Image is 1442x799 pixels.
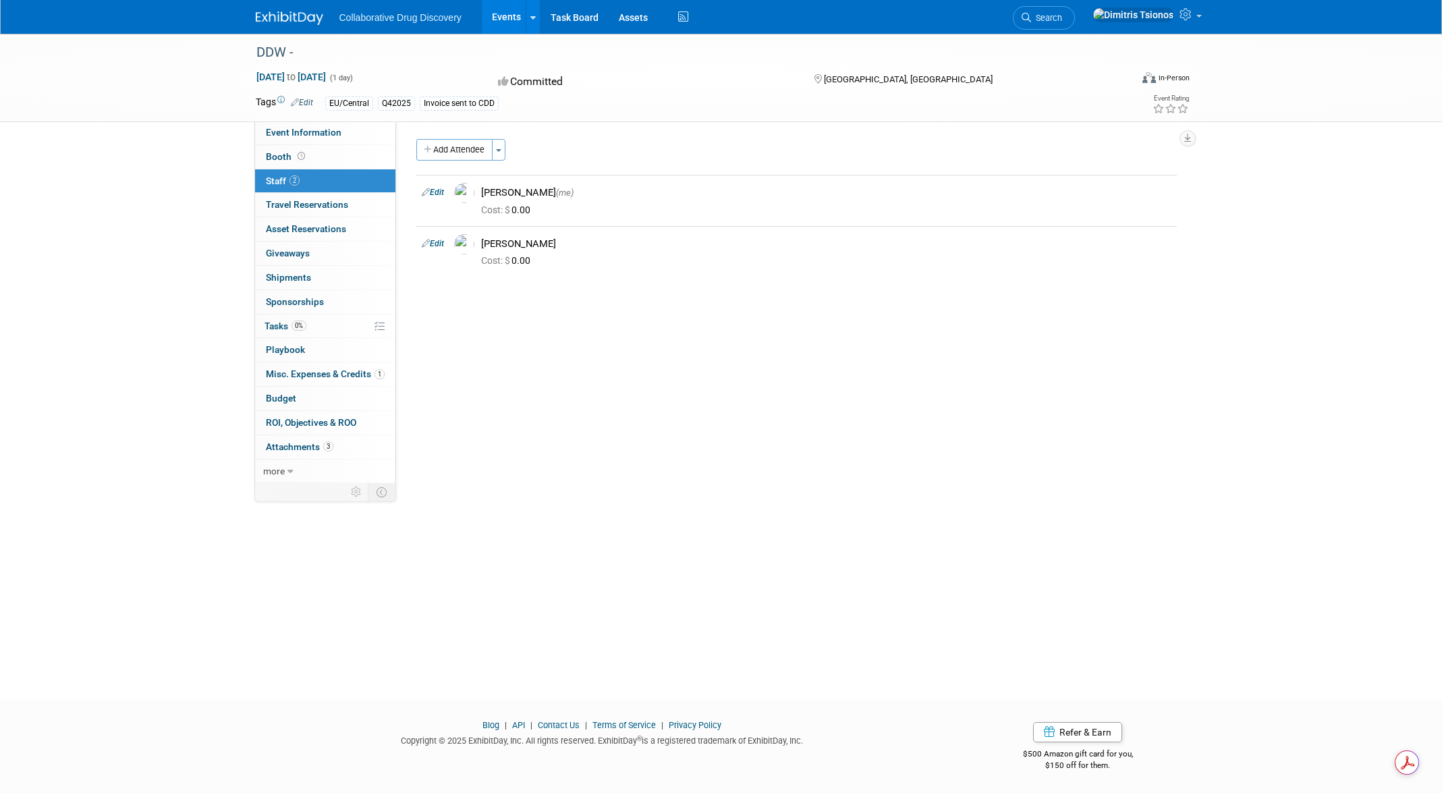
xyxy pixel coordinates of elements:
div: DDW - [252,40,1111,65]
a: Budget [255,387,395,410]
span: | [658,720,667,730]
a: Misc. Expenses & Credits1 [255,362,395,386]
span: Budget [266,393,296,404]
td: Tags [256,95,313,111]
span: 2 [289,175,300,186]
span: (me) [556,188,574,198]
div: EU/Central [325,97,373,111]
span: Attachments [266,441,333,452]
span: Booth not reserved yet [295,151,308,161]
span: | [501,720,510,730]
span: Tasks [265,321,306,331]
a: Booth [255,145,395,169]
span: 0% [292,321,306,331]
span: Booth [266,151,308,162]
a: Event Information [255,121,395,144]
span: Staff [266,175,300,186]
a: Attachments3 [255,435,395,459]
a: Shipments [255,266,395,290]
div: Q42025 [378,97,415,111]
a: ROI, Objectives & ROO [255,411,395,435]
span: 0.00 [481,204,536,215]
span: [DATE] [DATE] [256,71,327,83]
div: Copyright © 2025 ExhibitDay, Inc. All rights reserved. ExhibitDay is a registered trademark of Ex... [256,732,949,747]
img: Format-Inperson.png [1142,72,1156,83]
span: more [263,466,285,476]
a: Asset Reservations [255,217,395,241]
span: Cost: $ [481,255,511,266]
a: Privacy Policy [669,720,721,730]
a: Edit [422,188,444,197]
span: ROI, Objectives & ROO [266,417,356,428]
a: Travel Reservations [255,193,395,217]
span: Collaborative Drug Discovery [339,12,462,23]
img: ExhibitDay [256,11,323,25]
button: Add Attendee [416,139,493,161]
span: 0.00 [481,255,536,266]
span: Search [1031,13,1062,23]
div: $500 Amazon gift card for you, [969,740,1187,771]
span: Playbook [266,344,305,355]
span: Cost: $ [481,204,511,215]
a: Staff2 [255,169,395,193]
span: Giveaways [266,248,310,258]
a: Search [1013,6,1075,30]
div: Invoice sent to CDD [420,97,499,111]
span: Misc. Expenses & Credits [266,368,385,379]
a: Terms of Service [592,720,656,730]
a: API [512,720,525,730]
a: Contact Us [538,720,580,730]
sup: ® [637,735,642,742]
a: more [255,460,395,483]
span: Shipments [266,272,311,283]
span: Event Information [266,127,341,138]
span: 1 [375,369,385,379]
span: | [527,720,536,730]
a: Sponsorships [255,290,395,314]
span: 3 [323,441,333,451]
div: Committed [494,70,792,94]
div: In-Person [1158,73,1190,83]
a: Edit [422,239,444,248]
span: (1 day) [329,74,353,82]
div: $150 off for them. [969,760,1187,771]
td: Personalize Event Tab Strip [345,483,368,501]
span: Asset Reservations [266,223,346,234]
span: to [285,72,298,82]
a: Giveaways [255,242,395,265]
div: [PERSON_NAME] [481,186,1171,199]
span: | [582,720,590,730]
img: Dimitris Tsionos [1092,7,1174,22]
div: [PERSON_NAME] [481,238,1171,250]
span: [GEOGRAPHIC_DATA], [GEOGRAPHIC_DATA] [824,74,993,84]
a: Refer & Earn [1033,722,1122,742]
a: Playbook [255,338,395,362]
a: Blog [482,720,499,730]
div: Event Rating [1153,95,1189,102]
div: Event Format [1051,70,1190,90]
a: Tasks0% [255,314,395,338]
a: Edit [291,98,313,107]
span: Sponsorships [266,296,324,307]
span: Travel Reservations [266,199,348,210]
td: Toggle Event Tabs [368,483,395,501]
